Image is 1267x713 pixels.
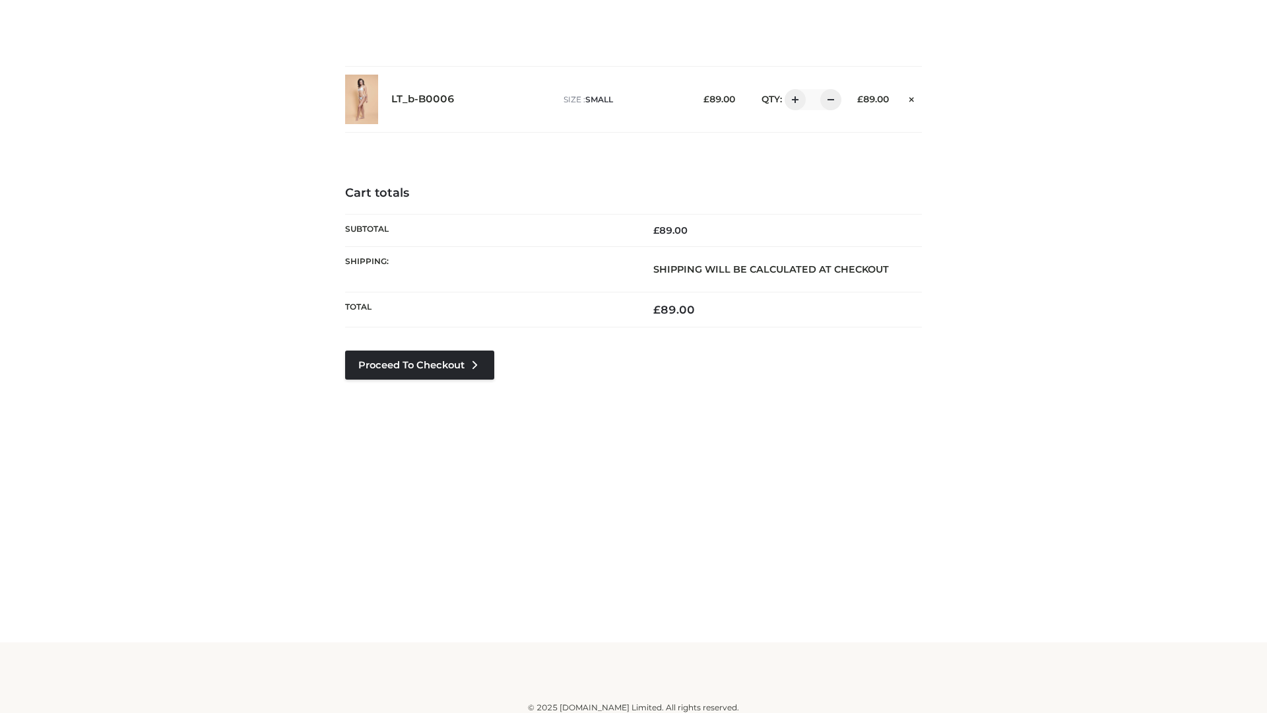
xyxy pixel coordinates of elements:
[345,214,633,246] th: Subtotal
[564,94,683,106] p: size :
[653,224,659,236] span: £
[653,303,661,316] span: £
[391,93,455,106] a: LT_b-B0006
[653,224,688,236] bdi: 89.00
[653,303,695,316] bdi: 89.00
[653,263,889,275] strong: Shipping will be calculated at checkout
[345,75,378,124] img: LT_b-B0006 - SMALL
[345,246,633,292] th: Shipping:
[585,94,613,104] span: SMALL
[345,351,494,380] a: Proceed to Checkout
[345,186,922,201] h4: Cart totals
[345,292,633,327] th: Total
[748,89,837,110] div: QTY:
[902,89,922,106] a: Remove this item
[703,94,735,104] bdi: 89.00
[857,94,889,104] bdi: 89.00
[857,94,863,104] span: £
[703,94,709,104] span: £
